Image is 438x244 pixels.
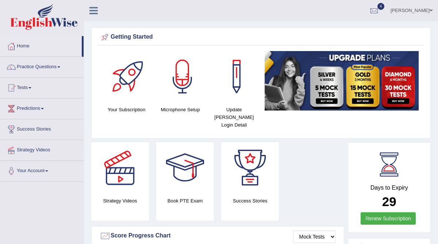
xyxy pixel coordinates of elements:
[100,32,422,43] div: Getting Started
[221,197,279,205] h4: Success Stories
[211,106,257,129] h4: Update [PERSON_NAME] Login Detail
[265,51,419,111] img: small5.jpg
[0,161,84,179] a: Your Account
[361,212,416,225] a: Renew Subscription
[0,140,84,158] a: Strategy Videos
[0,78,84,96] a: Tests
[91,197,149,205] h4: Strategy Videos
[0,57,84,75] a: Practice Questions
[356,185,423,191] h4: Days to Expiry
[382,194,396,209] b: 29
[103,106,150,113] h4: Your Subscription
[377,3,385,10] span: 4
[0,119,84,138] a: Success Stories
[0,36,82,54] a: Home
[0,98,84,117] a: Predictions
[156,197,214,205] h4: Book PTE Exam
[100,231,336,241] div: Score Progress Chart
[157,106,203,113] h4: Microphone Setup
